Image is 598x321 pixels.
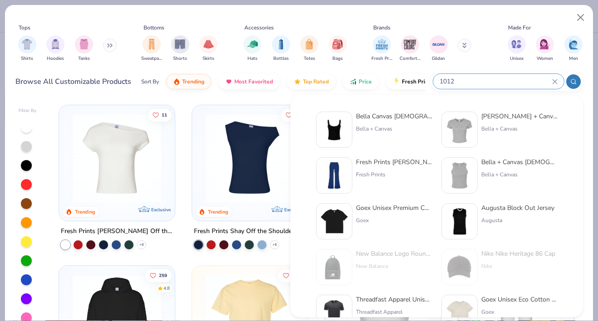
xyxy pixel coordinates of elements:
[78,55,90,62] span: Tanks
[182,78,204,85] span: Trending
[430,35,448,62] div: filter for Gildan
[68,114,166,203] img: a1c94bf0-cbc2-4c5c-96ec-cab3b8502a7f
[481,157,558,167] div: Bella + Canvas [DEMOGRAPHIC_DATA]' Micro Ribbed Racerback Tank
[15,76,131,87] div: Browse All Customizable Products
[171,35,189,62] div: filter for Shorts
[303,78,329,85] span: Top Rated
[171,35,189,62] button: filter button
[225,78,232,85] img: most_fav.gif
[79,39,89,49] img: Tanks Image
[356,295,432,304] div: Threadfast Apparel Unisex Triblend Short-Sleeve T-Shirt
[163,285,170,292] div: 4.8
[173,55,187,62] span: Shorts
[173,78,180,85] img: trending.gif
[247,39,258,49] img: Hats Image
[272,35,290,62] button: filter button
[508,24,531,32] div: Made For
[400,35,420,62] div: filter for Comfort Colors
[402,78,449,85] span: Fresh Prints Flash
[46,35,64,62] button: filter button
[371,35,392,62] div: filter for Fresh Prints
[61,226,173,237] div: Fresh Prints [PERSON_NAME] Off the Shoulder Top
[281,108,305,121] button: Like
[22,39,32,49] img: Shirts Image
[564,35,583,62] div: filter for Men
[21,55,33,62] span: Shirts
[332,39,342,49] img: Bags Image
[356,216,432,224] div: Goex
[481,308,558,316] div: Goex
[19,24,30,32] div: Tops
[199,35,217,62] div: filter for Skirts
[537,55,553,62] span: Women
[356,170,432,179] div: Fresh Prints
[244,24,274,32] div: Accessories
[194,226,306,237] div: Fresh Prints Shay Off the Shoulder Tank
[304,55,315,62] span: Totes
[356,308,432,316] div: Threadfast Apparel
[203,39,214,49] img: Skirts Image
[481,249,555,258] div: Nike Nike Heritage 86 Cap
[141,35,162,62] div: filter for Sweatpants
[141,55,162,62] span: Sweatpants
[141,78,159,86] div: Sort By
[536,35,554,62] button: filter button
[343,74,379,89] button: Price
[359,78,372,85] span: Price
[247,55,257,62] span: Hats
[75,35,93,62] div: filter for Tanks
[147,39,157,49] img: Sweatpants Image
[481,262,555,270] div: Nike
[393,78,400,85] img: flash.gif
[439,76,552,87] input: Try "T-Shirt"
[276,39,286,49] img: Bottles Image
[47,55,64,62] span: Hoodies
[75,35,93,62] button: filter button
[203,55,214,62] span: Skirts
[356,262,432,270] div: New Balance
[511,39,522,49] img: Unisex Image
[371,35,392,62] button: filter button
[356,203,432,213] div: Goex Unisex Premium Cotton Short Sleeve Tee
[445,207,474,235] img: e86c928a-dc4f-4a50-b882-2b3473525440
[300,35,318,62] div: filter for Totes
[159,273,167,277] span: 259
[234,78,273,85] span: Most Favorited
[272,35,290,62] div: filter for Bottles
[432,55,445,62] span: Gildan
[273,55,289,62] span: Bottles
[287,74,336,89] button: Top Rated
[141,35,162,62] button: filter button
[508,35,526,62] button: filter button
[536,35,554,62] div: filter for Women
[218,74,280,89] button: Most Favorited
[540,39,550,49] img: Women Image
[356,157,432,167] div: Fresh Prints [PERSON_NAME]-over Flared Pants
[151,207,171,213] span: Exclusive
[304,39,314,49] img: Totes Image
[166,74,211,89] button: Trending
[445,161,474,190] img: 52992e4f-a45f-431a-90ff-fda9c8197133
[199,35,217,62] button: filter button
[284,207,304,213] span: Exclusive
[320,207,348,235] img: 6e30144c-1bd6-43a5-bf6f-fb0274a64ba9
[320,253,345,281] img: f65212d3-f719-44d7-b74f-2bb3653ea4a6
[356,112,432,121] div: Bella Canvas [DEMOGRAPHIC_DATA]' Micro Ribbed Scoop Tank
[481,112,558,121] div: [PERSON_NAME] + Canvas [DEMOGRAPHIC_DATA]' Micro Ribbed Baby Tee
[445,116,474,144] img: aa15adeb-cc10-480b-b531-6e6e449d5067
[400,55,420,62] span: Comfort Colors
[508,35,526,62] div: filter for Unisex
[139,242,144,248] span: + 6
[481,295,558,304] div: Goex Unisex Eco Cotton Short Sleeve Tee
[572,9,589,26] button: Close
[329,35,347,62] div: filter for Bags
[294,78,301,85] img: TopRated.gif
[19,107,37,114] div: Filter By
[356,125,432,133] div: Bella + Canvas
[243,35,262,62] button: filter button
[371,55,392,62] span: Fresh Prints
[403,38,417,51] img: Comfort Colors Image
[201,114,299,203] img: 5716b33b-ee27-473a-ad8a-9b8687048459
[18,35,36,62] div: filter for Shirts
[18,35,36,62] button: filter button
